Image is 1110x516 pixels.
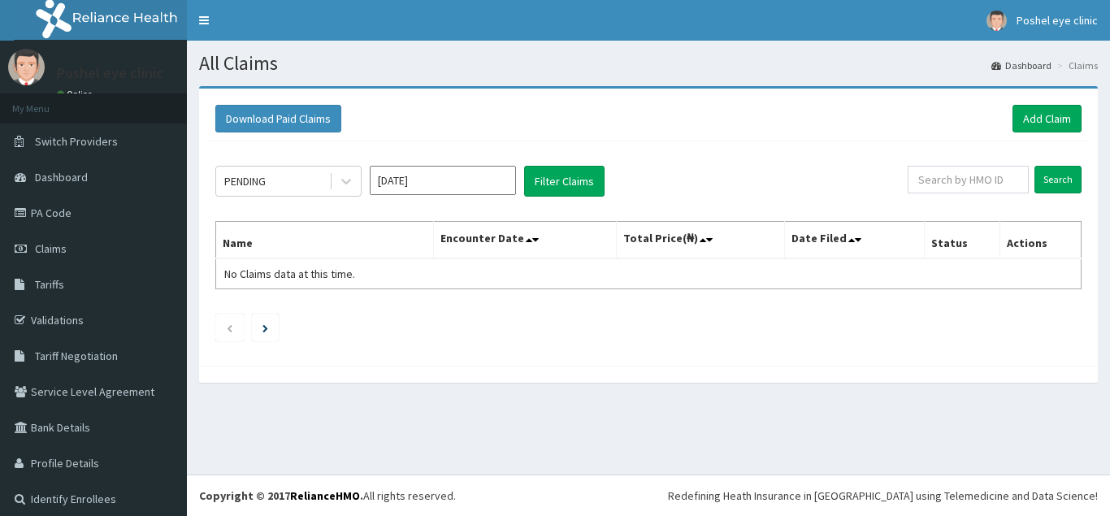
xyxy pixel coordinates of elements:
[35,349,118,363] span: Tariff Negotiation
[35,241,67,256] span: Claims
[224,267,355,281] span: No Claims data at this time.
[57,66,163,80] p: Poshel eye clinic
[199,53,1098,74] h1: All Claims
[290,488,360,503] a: RelianceHMO
[35,170,88,184] span: Dashboard
[370,166,516,195] input: Select Month and Year
[785,222,925,259] th: Date Filed
[991,59,1051,72] a: Dashboard
[1053,59,1098,72] li: Claims
[35,134,118,149] span: Switch Providers
[908,166,1029,193] input: Search by HMO ID
[986,11,1007,31] img: User Image
[616,222,785,259] th: Total Price(₦)
[215,105,341,132] button: Download Paid Claims
[35,277,64,292] span: Tariffs
[434,222,616,259] th: Encounter Date
[1012,105,1082,132] a: Add Claim
[216,222,434,259] th: Name
[187,475,1110,516] footer: All rights reserved.
[1017,13,1098,28] span: Poshel eye clinic
[668,488,1098,504] div: Redefining Heath Insurance in [GEOGRAPHIC_DATA] using Telemedicine and Data Science!
[199,488,363,503] strong: Copyright © 2017 .
[226,320,233,335] a: Previous page
[57,89,96,100] a: Online
[262,320,268,335] a: Next page
[925,222,1000,259] th: Status
[224,173,266,189] div: PENDING
[1034,166,1082,193] input: Search
[999,222,1081,259] th: Actions
[8,49,45,85] img: User Image
[524,166,605,197] button: Filter Claims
